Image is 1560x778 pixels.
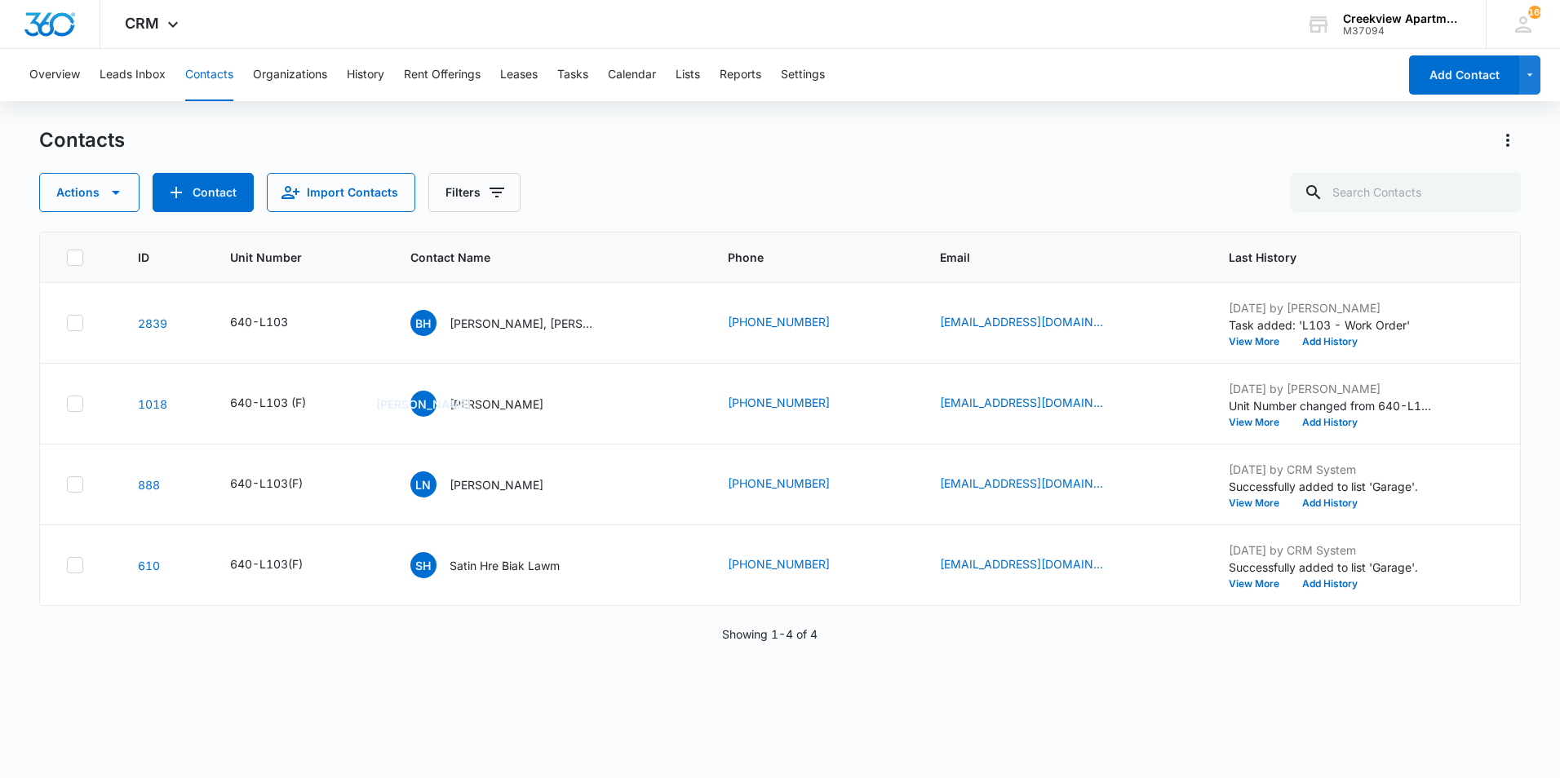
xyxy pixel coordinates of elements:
[230,313,288,330] div: 640-L103
[230,394,306,411] div: 640-L103 (F)
[410,310,437,336] span: BH
[230,394,335,413] div: Unit Number - 640-L103 (F) - Select to Edit Field
[1229,542,1433,559] p: [DATE] by CRM System
[410,552,589,578] div: Contact Name - Satin Hre Biak Lawm - Select to Edit Field
[1229,249,1470,266] span: Last History
[728,394,830,411] a: [PHONE_NUMBER]
[728,555,859,575] div: Phone - (720) 530-9851 - Select to Edit Field
[1229,337,1291,347] button: View More
[940,555,1132,575] div: Email - tithimhre@gmail.com - Select to Edit Field
[1291,498,1369,508] button: Add History
[728,555,830,572] a: [PHONE_NUMBER]
[1291,337,1369,347] button: Add History
[253,49,327,101] button: Organizations
[728,249,877,266] span: Phone
[450,315,596,332] p: [PERSON_NAME], [PERSON_NAME]
[410,552,437,578] span: SH
[728,394,859,413] div: Phone - (915) 314-3158 - Select to Edit Field
[1229,461,1433,478] p: [DATE] by CRM System
[410,471,573,497] div: Contact Name - Luke Nance - Select to Edit Field
[1528,6,1541,19] span: 166
[940,394,1132,413] div: Email - jmoralesjr08@icloud.com - Select to Edit Field
[138,478,160,492] a: Navigate to contact details page for Luke Nance
[185,49,233,101] button: Contacts
[1229,418,1291,427] button: View More
[138,397,167,411] a: Navigate to contact details page for Jacob Antonio Morales Jr
[1343,12,1462,25] div: account name
[940,475,1103,492] a: [EMAIL_ADDRESS][DOMAIN_NAME]
[410,310,626,336] div: Contact Name - Blake Hansen, Jessica White - Select to Edit Field
[781,49,825,101] button: Settings
[1229,579,1291,589] button: View More
[410,249,665,266] span: Contact Name
[230,555,332,575] div: Unit Number - 640-L103(F) - Select to Edit Field
[1291,579,1369,589] button: Add History
[1291,418,1369,427] button: Add History
[676,49,700,101] button: Lists
[138,316,167,330] a: Navigate to contact details page for Blake Hansen, Jessica White
[940,313,1132,333] div: Email - B.Hansen119@yahoo.com - Select to Edit Field
[428,173,521,212] button: Filters
[722,625,818,643] p: Showing 1-4 of 4
[1229,478,1433,495] p: Successfully added to list 'Garage'.
[347,49,384,101] button: History
[608,49,656,101] button: Calendar
[410,391,573,417] div: Contact Name - Jacob Antonio Morales Jr - Select to Edit Field
[500,49,538,101] button: Leases
[410,391,437,417] span: [PERSON_NAME]
[230,475,332,494] div: Unit Number - 640-L103(F) - Select to Edit Field
[720,49,761,101] button: Reports
[450,396,543,413] p: [PERSON_NAME]
[728,475,830,492] a: [PHONE_NUMBER]
[557,49,588,101] button: Tasks
[230,475,303,492] div: 640-L103(F)
[728,313,830,330] a: [PHONE_NUMBER]
[1229,498,1291,508] button: View More
[230,555,303,572] div: 640-L103(F)
[1528,6,1541,19] div: notifications count
[404,49,481,101] button: Rent Offerings
[410,471,437,497] span: LN
[940,394,1103,411] a: [EMAIL_ADDRESS][DOMAIN_NAME]
[1229,559,1433,576] p: Successfully added to list 'Garage'.
[1229,316,1433,334] p: Task added: 'L103 - Work Order'
[1229,299,1433,316] p: [DATE] by [PERSON_NAME]
[1229,380,1433,397] p: [DATE] by [PERSON_NAME]
[138,249,167,266] span: ID
[230,313,317,333] div: Unit Number - 640-L103 - Select to Edit Field
[138,559,160,572] a: Navigate to contact details page for Satin Hre Biak Lawm
[125,15,159,32] span: CRM
[1229,397,1433,414] p: Unit Number changed from 640-L103 to 640-L103 (F).
[940,313,1103,330] a: [EMAIL_ADDRESS][DOMAIN_NAME]
[230,249,371,266] span: Unit Number
[153,173,254,212] button: Add Contact
[1343,25,1462,37] div: account id
[1495,127,1521,153] button: Actions
[940,249,1166,266] span: Email
[940,475,1132,494] div: Email - lukenance317@gmail.com - Select to Edit Field
[728,313,859,333] div: Phone - (970) 515-9621 - Select to Edit Field
[450,557,560,574] p: Satin Hre Biak Lawm
[100,49,166,101] button: Leads Inbox
[728,475,859,494] div: Phone - (219) 964-7257 - Select to Edit Field
[29,49,80,101] button: Overview
[450,476,543,493] p: [PERSON_NAME]
[39,128,125,153] h1: Contacts
[39,173,140,212] button: Actions
[1409,55,1519,95] button: Add Contact
[1291,173,1521,212] input: Search Contacts
[267,173,415,212] button: Import Contacts
[940,555,1103,572] a: [EMAIL_ADDRESS][DOMAIN_NAME]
